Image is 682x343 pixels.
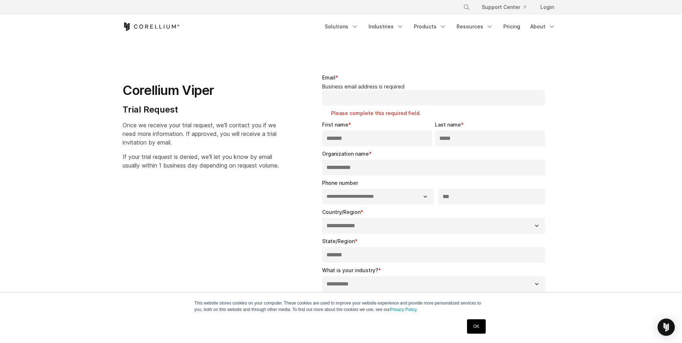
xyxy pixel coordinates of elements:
[123,104,279,115] h4: Trial Request
[322,209,361,215] span: Country/Region
[467,319,485,334] a: OK
[499,20,525,33] a: Pricing
[322,122,348,128] span: First name
[331,110,548,117] label: Please complete this required field.
[123,22,180,31] a: Corellium Home
[460,1,473,14] button: Search
[390,307,418,312] a: Privacy Policy.
[123,122,276,146] span: Once we receive your trial request, we'll contact you if we need more information. If approved, y...
[320,20,560,33] div: Navigation Menu
[658,319,675,336] div: Open Intercom Messenger
[123,82,279,99] h1: Corellium Viper
[526,20,560,33] a: About
[322,267,378,273] span: What is your industry?
[322,238,355,244] span: State/Region
[454,1,560,14] div: Navigation Menu
[322,74,335,81] span: Email
[322,151,369,157] span: Organization name
[320,20,363,33] a: Solutions
[452,20,498,33] a: Resources
[535,1,560,14] a: Login
[409,20,451,33] a: Products
[194,300,488,313] p: This website stores cookies on your computer. These cookies are used to improve your website expe...
[322,83,548,90] legend: Business email address is required
[322,180,358,186] span: Phone number
[123,153,279,169] span: If your trial request is denied, we'll let you know by email usually within 1 business day depend...
[476,1,532,14] a: Support Center
[435,122,461,128] span: Last name
[364,20,408,33] a: Industries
